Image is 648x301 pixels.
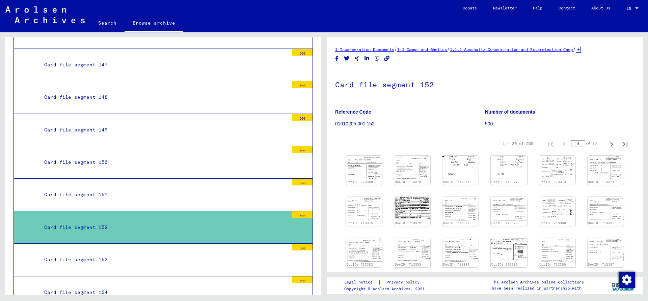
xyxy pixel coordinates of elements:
[125,15,183,32] a: Browse archive
[540,180,566,184] a: DocID: 713373
[292,49,313,56] div: 500
[443,221,469,225] a: DocID: 713377
[485,120,634,127] p: 500
[292,276,313,283] div: 500
[443,180,469,184] a: DocID: 713371
[588,180,614,184] a: DocID: 713374
[344,279,428,286] div: |
[39,58,289,71] div: Card file segment 147
[485,109,535,115] b: Number of documents
[573,46,576,52] span: /
[571,141,605,147] div: of 17
[558,137,571,150] button: Previous page
[503,141,533,147] div: 1 – 30 of 500
[544,137,558,150] button: First page
[347,263,373,266] a: DocID: 713382
[394,156,430,179] img: AWQK2V3Chn8mAAAAAElFTkSuQmCC
[539,238,575,261] img: 74P8AW3DgIt7JozQAAAAASUVORK5CYII=
[442,156,479,179] img: YbxSFLDsWgAAAABJRU5ErkJggg==
[611,277,636,294] img: yv_logo.png
[292,179,313,185] div: 500
[588,263,614,266] a: DocID: 713387
[383,54,390,63] button: Copy link
[618,137,632,150] button: Last page
[39,156,289,169] div: Card file segment 150
[335,109,371,115] b: Reference Code
[395,180,421,184] a: DocID: 713370
[335,47,394,52] a: 1 Incarceration Documents
[5,6,85,23] img: Arolsen_neg.svg
[442,238,479,261] img: lnTNn5VYQ58431cG8BYc6918foCBAgQIBAVeCOt+LCnOoqak+AAIFrBNaZyP8HkbzjvmghD7EAAAAASUVORK5CYII=
[381,279,428,286] a: Privacy policy
[588,238,624,261] img: piWKpFOjHbAAAAAElFTkSuQmCC
[292,244,313,250] div: 500
[394,46,397,52] span: /
[394,197,430,219] img: ASEuiEgq7XKHAAAAAElFTkSuQmCC
[335,120,485,127] p: 01010205 001.152
[540,263,566,266] a: DocID: 713386
[346,238,382,262] img: MhAAAAAElFTkSuQmCC
[491,156,527,179] img: mFQQIECBAgAABAgQIXFzAkHTxgh2PAIHNAq9D0p8XWJ+msyO7kgAAAABJRU5ErkJggg==
[619,272,635,288] img: Change consent
[588,156,624,179] img: 83wr3PhdGf9fNtE61EiBA4IkCQp0HdFWoM97XD0baVnccbEsfBIU6I+2QMWsR6ozZF1WNJSDUGaMfQp0x+qAKAgQIrCrwX8of...
[491,180,518,184] a: DocID: 713372
[491,263,518,266] a: DocID: 713385
[605,137,618,150] button: Next page
[491,197,527,220] img: 8BnW5olyGJ6jsAAAAASUVORK5CYII=
[395,221,421,225] a: DocID: 713376
[347,221,373,225] a: DocID: 713375
[353,54,360,63] button: Share on Xing
[395,263,421,266] a: DocID: 713383
[450,47,573,52] a: 1.1.2 Auschwitz Concentration and Extermination Camp
[374,54,381,63] button: Share on WhatsApp
[447,46,450,52] span: /
[491,238,527,260] img: 8P5zpizOWtPwoAAAAASUVORK5CYII=
[492,279,584,285] p: The Arolsen Archives online collections
[335,69,634,99] h1: Card file segment 152
[363,54,371,63] button: Share on LinkedIn
[397,47,447,52] a: 1.1 Camps and Ghettos
[292,114,313,121] div: 500
[344,279,378,286] a: Legal notice
[588,197,624,220] img: 36xdOmkRiZwAAAAAElFTkSuQmCC
[90,15,125,31] a: Search
[626,6,634,11] span: EN
[39,91,289,104] div: Card file segment 148
[443,263,469,266] a: DocID: 713384
[39,286,289,299] div: Card file segment 154
[292,146,313,153] div: 500
[442,197,479,220] img: kVXUxZEaoAwY4qxXEIIIBAgoDnhpBgJwE8oQmCnQREmkAAAQQWFSDY0SeOEEK3ah3J0805jl9r5S7Y+X8o9MVIDBVK3QAAAAB...
[343,54,350,63] button: Share on Twitter
[39,123,289,137] div: Card file segment 149
[333,54,341,63] button: Share on Facebook
[540,221,566,225] a: DocID: 713380
[539,156,575,179] img: wOl6cwimDHKCgAAAABJRU5ErkJggg==
[292,81,313,88] div: 500
[39,253,289,266] div: Card file segment 153
[39,188,289,201] div: Card file segment 151
[292,211,313,218] div: 500
[347,180,373,184] a: DocID: 713369
[539,197,575,220] img: 0WgtvJHP2MAAAAASUVORK5CYII=
[346,156,382,179] img: h+5gSz76U8PVgAAAABJRU5ErkJggg==
[344,286,428,292] p: Copyright © Arolsen Archives, 2021
[492,285,584,291] p: have been realized in partnership with
[491,221,518,225] a: DocID: 713379
[346,197,382,220] img: Heh6UtTj7AgAAAABJRU5ErkJggg==
[394,238,430,261] img: uB0QbmoIxgAAAAABJRU5ErkJggg==
[588,221,614,225] a: DocID: 713381
[39,221,289,234] div: Card file segment 152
